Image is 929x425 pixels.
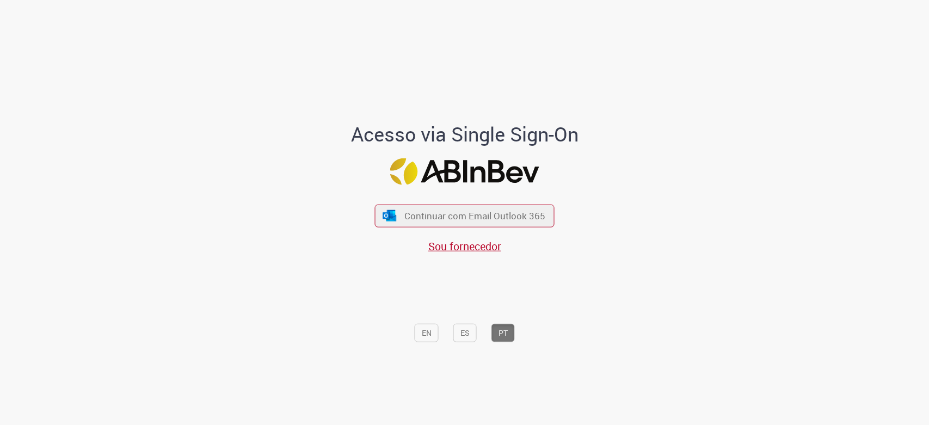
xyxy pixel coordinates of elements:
button: EN [415,323,439,342]
h1: Acesso via Single Sign-On [313,124,616,145]
button: ES [453,323,477,342]
img: ícone Azure/Microsoft 360 [382,210,397,221]
a: Sou fornecedor [428,238,501,253]
img: Logo ABInBev [390,158,539,184]
span: Continuar com Email Outlook 365 [404,210,545,222]
button: PT [491,323,515,342]
button: ícone Azure/Microsoft 360 Continuar com Email Outlook 365 [375,205,555,227]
